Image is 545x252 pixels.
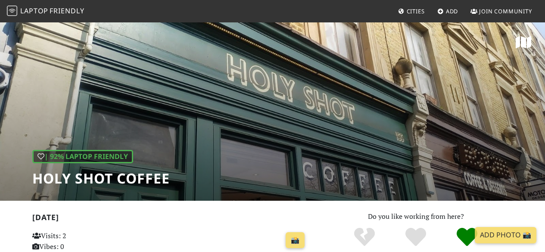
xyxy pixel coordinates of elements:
div: Definitely! [441,227,492,248]
a: Join Community [467,3,536,19]
a: Add Photo 📸 [475,227,536,243]
h1: Holy Shot Coffee [32,170,170,187]
span: Join Community [479,7,532,15]
div: Yes [390,227,442,248]
a: Cities [395,3,428,19]
a: LaptopFriendly LaptopFriendly [7,4,84,19]
span: Friendly [50,6,84,16]
div: | 92% Laptop Friendly [32,150,133,164]
a: 📸 [286,232,305,249]
a: Add [434,3,462,19]
div: No [339,227,390,248]
img: LaptopFriendly [7,6,17,16]
span: Cities [407,7,425,15]
h2: [DATE] [32,213,308,225]
span: Add [446,7,458,15]
span: Laptop [20,6,48,16]
p: Do you like working from here? [319,211,513,222]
